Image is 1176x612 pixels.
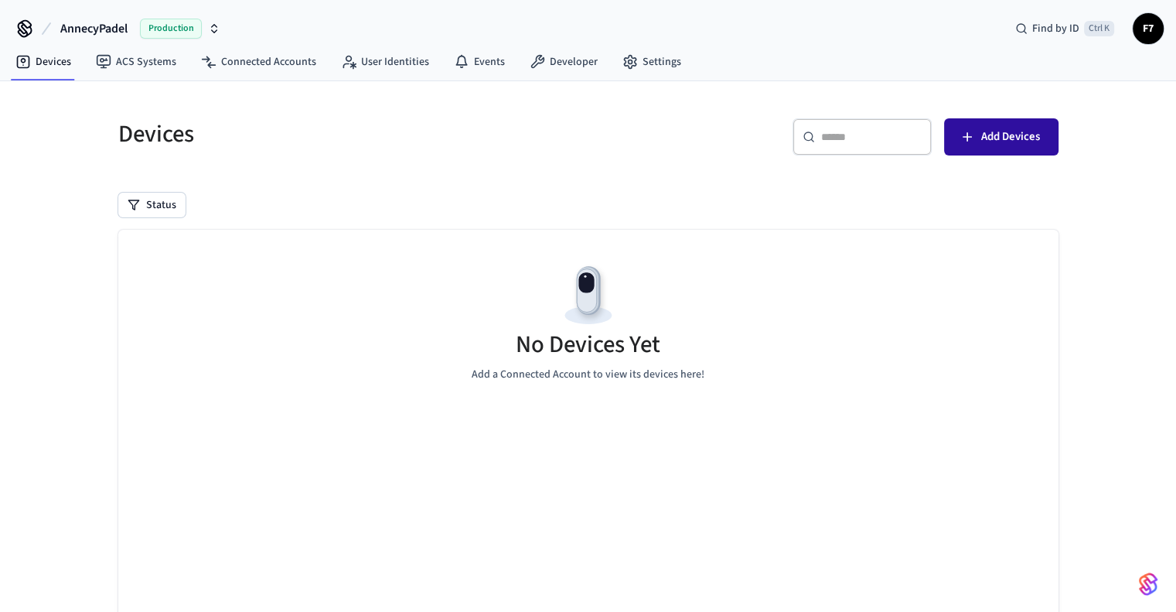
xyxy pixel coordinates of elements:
a: Devices [3,48,84,76]
a: Developer [517,48,610,76]
img: SeamLogoGradient.69752ec5.svg [1139,572,1157,597]
a: Settings [610,48,694,76]
a: Events [441,48,517,76]
span: F7 [1134,15,1162,43]
span: Find by ID [1032,21,1079,36]
span: Add Devices [981,127,1040,147]
h5: Devices [118,118,579,150]
button: Status [118,193,186,217]
a: ACS Systems [84,48,189,76]
span: AnnecyPadel [60,19,128,38]
a: Connected Accounts [189,48,329,76]
h5: No Devices Yet [516,329,660,361]
div: Find by IDCtrl K [1003,15,1127,43]
span: Production [140,19,202,39]
img: Devices Empty State [554,261,623,330]
span: Ctrl K [1084,21,1114,36]
a: User Identities [329,48,441,76]
button: F7 [1133,13,1164,44]
button: Add Devices [944,118,1058,156]
p: Add a Connected Account to view its devices here! [472,367,704,383]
